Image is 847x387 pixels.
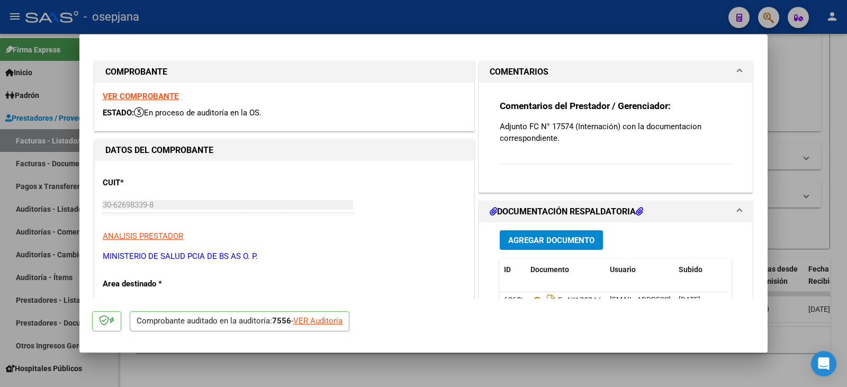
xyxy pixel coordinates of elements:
[679,265,702,274] span: Subido
[606,258,674,281] datatable-header-cell: Usuario
[508,236,594,245] span: Agregar Documento
[105,145,213,155] strong: DATOS DEL COMPROBANTE
[674,258,727,281] datatable-header-cell: Subido
[479,61,752,83] mat-expansion-panel-header: COMENTARIOS
[479,83,752,192] div: COMENTARIOS
[272,316,291,326] strong: 7556
[504,295,525,304] span: 62602
[727,258,780,281] datatable-header-cell: Acción
[500,121,732,144] p: Adjunto FC N° 17574 (Internación) con la documentacion correspondiente.
[500,258,526,281] datatable-header-cell: ID
[134,108,262,118] span: En proceso de auditoría en la OS.
[811,351,836,376] div: Open Intercom Messenger
[526,258,606,281] datatable-header-cell: Documento
[530,265,569,274] span: Documento
[103,250,466,263] p: MINISTERIO DE SALUD PCIA DE BS AS O. P.
[504,265,511,274] span: ID
[490,205,643,218] h1: DOCUMENTACIÓN RESPALDATORIA
[103,177,212,189] p: CUIT
[490,66,548,78] h1: COMENTARIOS
[530,296,641,304] span: Fc N°17574 (Internación)
[105,67,167,77] strong: COMPROBANTE
[103,231,183,241] span: ANALISIS PRESTADOR
[610,265,636,274] span: Usuario
[500,230,603,250] button: Agregar Documento
[103,278,212,290] p: Area destinado *
[500,101,671,111] strong: Comentarios del Prestador / Gerenciador:
[679,295,700,304] span: [DATE]
[103,92,178,101] a: VER COMPROBANTE
[293,315,343,327] div: VER Auditoría
[479,201,752,222] mat-expansion-panel-header: DOCUMENTACIÓN RESPALDATORIA
[103,108,134,118] span: ESTADO:
[130,311,349,332] p: Comprobante auditado en la auditoría: -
